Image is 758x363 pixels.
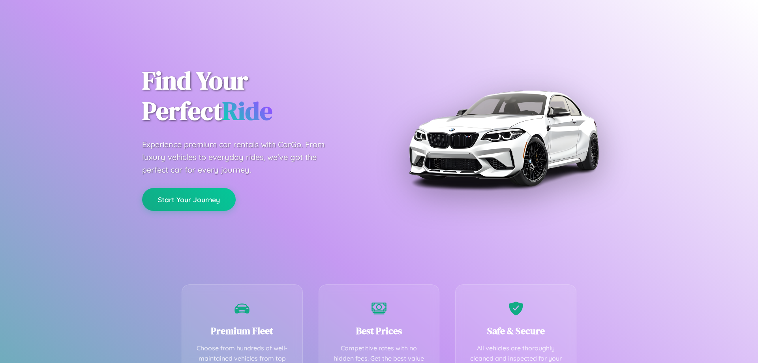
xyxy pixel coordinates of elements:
[142,66,367,126] h1: Find Your Perfect
[194,324,291,337] h3: Premium Fleet
[405,39,602,237] img: Premium BMW car rental vehicle
[222,94,272,128] span: Ride
[331,324,428,337] h3: Best Prices
[142,188,236,211] button: Start Your Journey
[467,324,564,337] h3: Safe & Secure
[142,138,340,176] p: Experience premium car rentals with CarGo. From luxury vehicles to everyday rides, we've got the ...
